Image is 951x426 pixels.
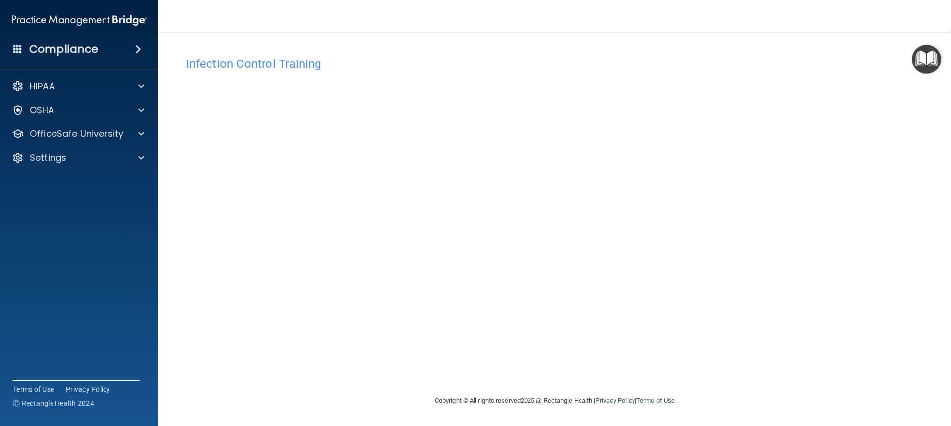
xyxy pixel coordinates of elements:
p: OSHA [30,104,54,116]
h4: Infection Control Training [186,58,924,70]
h4: Compliance [29,42,98,56]
a: Terms of Use [636,397,675,404]
a: Privacy Policy [595,397,634,404]
div: Copyright © All rights reserved 2025 @ Rectangle Health | | [374,385,736,417]
p: HIPAA [30,80,55,92]
a: Terms of Use [13,384,54,394]
img: PMB logo [12,10,147,30]
a: OfficeSafe University [12,128,144,140]
p: Settings [30,152,66,164]
a: Settings [12,152,144,164]
a: OSHA [12,104,144,116]
a: Privacy Policy [66,384,110,394]
a: HIPAA [12,80,144,92]
button: Open Resource Center [912,45,941,74]
iframe: infection-control-training [186,76,681,381]
p: OfficeSafe University [30,128,123,140]
span: Ⓒ Rectangle Health 2024 [13,398,94,408]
